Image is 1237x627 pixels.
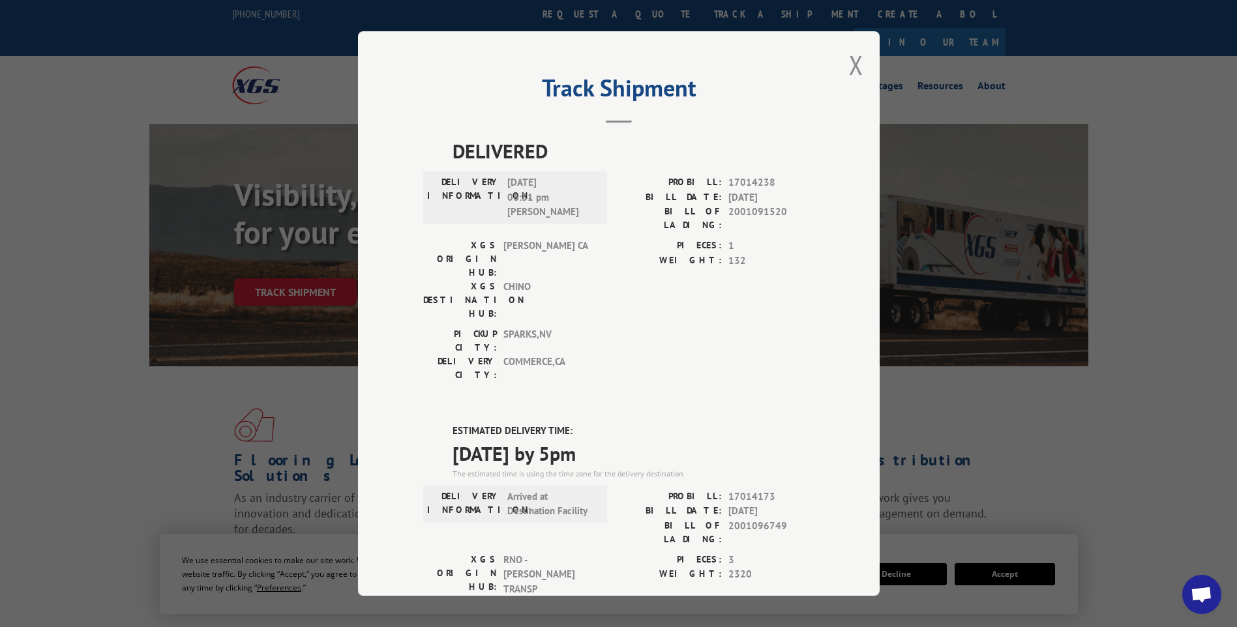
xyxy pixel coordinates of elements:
[728,489,814,504] span: 17014173
[423,79,814,104] h2: Track Shipment
[728,567,814,582] span: 2320
[619,567,722,582] label: WEIGHT:
[453,136,814,166] span: DELIVERED
[619,553,722,568] label: PIECES:
[728,254,814,269] span: 132
[619,190,722,205] label: BILL DATE:
[503,239,591,280] span: [PERSON_NAME] CA
[728,205,814,232] span: 2001091520
[427,175,501,220] label: DELIVERY INFORMATION:
[453,424,814,439] label: ESTIMATED DELIVERY TIME:
[507,489,595,519] span: Arrived at Destination Facility
[503,355,591,382] span: COMMERCE , CA
[507,175,595,220] span: [DATE] 06:31 pm [PERSON_NAME]
[619,519,722,546] label: BILL OF LADING:
[728,553,814,568] span: 3
[423,280,497,321] label: XGS DESTINATION HUB:
[849,48,863,82] button: Close modal
[503,553,591,597] span: RNO - [PERSON_NAME] TRANSP
[728,190,814,205] span: [DATE]
[423,553,497,597] label: XGS ORIGIN HUB:
[1182,575,1221,614] a: Open chat
[728,504,814,519] span: [DATE]
[619,489,722,504] label: PROBILL:
[728,519,814,546] span: 2001096749
[423,239,497,280] label: XGS ORIGIN HUB:
[619,239,722,254] label: PIECES:
[619,504,722,519] label: BILL DATE:
[728,239,814,254] span: 1
[453,439,814,468] span: [DATE] by 5pm
[728,175,814,190] span: 17014238
[503,327,591,355] span: SPARKS , NV
[423,355,497,382] label: DELIVERY CITY:
[453,468,814,480] div: The estimated time is using the time zone for the delivery destination.
[619,175,722,190] label: PROBILL:
[619,205,722,232] label: BILL OF LADING:
[619,254,722,269] label: WEIGHT:
[503,280,591,321] span: CHINO
[427,489,501,519] label: DELIVERY INFORMATION:
[423,327,497,355] label: PICKUP CITY:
